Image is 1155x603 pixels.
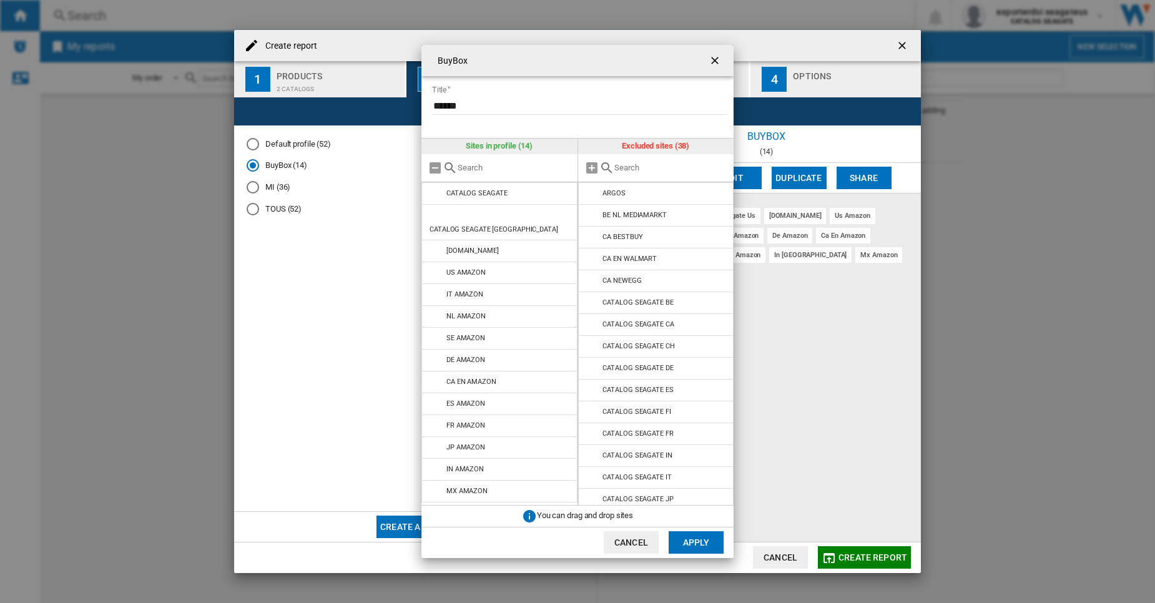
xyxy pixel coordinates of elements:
div: CATALOG SEAGATE CA [602,320,674,328]
div: NL AMAZON [446,312,486,320]
input: Search [458,163,571,172]
button: Cancel [604,531,659,554]
div: [DOMAIN_NAME] [446,247,499,255]
div: ARGOS [602,189,626,197]
md-icon: Remove all [428,160,443,175]
div: MX AMAZON [446,487,488,495]
div: CATALOG SEAGATE BE [602,298,673,306]
div: CATALOG SEAGATE CH [602,342,674,350]
input: Search [614,163,728,172]
div: CATALOG SEAGATE IN [602,451,672,459]
ng-md-icon: getI18NText('BUTTONS.CLOSE_DIALOG') [709,54,724,69]
div: Sites in profile (14) [421,139,577,154]
div: CATALOG SEAGATE FI [602,408,671,416]
div: CATALOG SEAGATE [GEOGRAPHIC_DATA] [430,225,558,233]
div: IN AMAZON [446,465,484,473]
md-icon: Add all [584,160,599,175]
div: BE NL MEDIAMARKT [602,211,666,219]
div: US AMAZON [446,268,486,277]
div: CA BESTBUY [602,233,642,241]
button: Apply [669,531,724,554]
button: getI18NText('BUTTONS.CLOSE_DIALOG') [704,48,729,73]
div: Excluded sites (38) [578,139,734,154]
div: FR AMAZON [446,421,485,429]
div: DE AMAZON [446,356,485,364]
div: CA EN AMAZON [446,378,496,386]
div: CATALOG SEAGATE ES [602,386,673,394]
div: CATALOG SEAGATE DE [602,364,673,372]
div: CATALOG SEAGATE JP [602,495,673,503]
div: CATALOG SEAGATE IT [602,473,671,481]
div: CATALOG SEAGATE FR [602,429,673,438]
div: ES AMAZON [446,400,485,408]
h4: BuyBox [431,55,468,67]
div: SE AMAZON [446,334,485,342]
div: CATALOG SEAGATE [446,189,508,197]
div: JP AMAZON [446,443,485,451]
div: CA EN WALMART [602,255,657,263]
span: You can drag and drop sites [537,511,633,520]
div: IT AMAZON [446,290,483,298]
div: CA NEWEGG [602,277,641,285]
